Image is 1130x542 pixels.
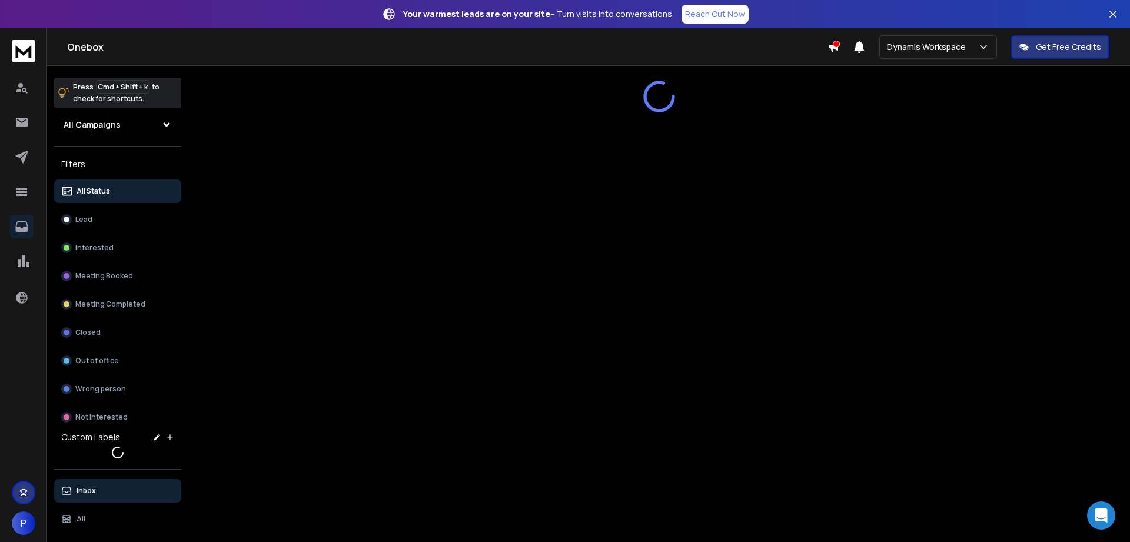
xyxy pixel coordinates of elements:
h3: Filters [54,156,181,172]
button: All Campaigns [54,113,181,137]
button: Wrong person [54,377,181,401]
h1: All Campaigns [64,119,121,131]
img: logo [12,40,35,62]
p: Meeting Completed [75,300,145,309]
div: Open Intercom Messenger [1087,501,1115,530]
button: Meeting Booked [54,264,181,288]
p: Interested [75,243,114,252]
button: Not Interested [54,405,181,429]
p: Not Interested [75,413,128,422]
p: – Turn visits into conversations [403,8,672,20]
p: Get Free Credits [1036,41,1101,53]
p: Wrong person [75,384,126,394]
button: Meeting Completed [54,292,181,316]
p: Press to check for shortcuts. [73,81,159,105]
strong: Your warmest leads are on your site [403,8,550,19]
a: Reach Out Now [682,5,749,24]
button: Interested [54,236,181,260]
h1: Onebox [67,40,827,54]
p: Inbox [77,486,96,496]
button: Inbox [54,479,181,503]
p: Reach Out Now [685,8,745,20]
button: P [12,511,35,535]
span: Cmd + Shift + k [96,80,149,94]
h3: Custom Labels [61,431,120,443]
button: All [54,507,181,531]
button: Lead [54,208,181,231]
p: Dynamis Workspace [887,41,971,53]
button: Out of office [54,349,181,373]
p: All [77,514,85,524]
button: Get Free Credits [1011,35,1109,59]
p: Lead [75,215,92,224]
button: Closed [54,321,181,344]
p: Meeting Booked [75,271,133,281]
p: Out of office [75,356,119,365]
button: All Status [54,179,181,203]
p: All Status [77,187,110,196]
p: Closed [75,328,101,337]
